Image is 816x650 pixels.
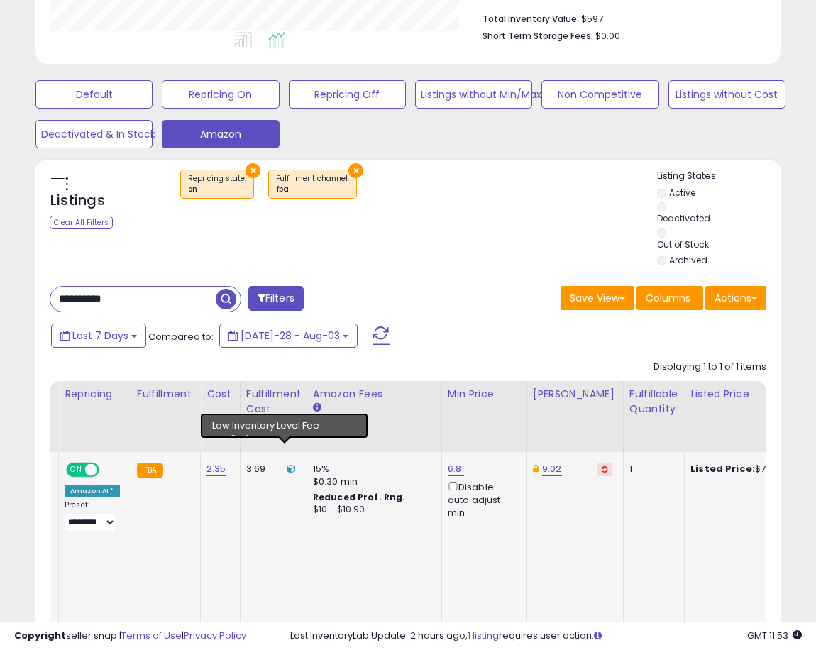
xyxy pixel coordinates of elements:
[35,80,153,109] button: Default
[162,80,279,109] button: Repricing On
[448,387,521,402] div: Min Price
[206,462,226,476] a: 2.35
[654,360,766,374] div: Displaying 1 to 1 of 1 items
[629,387,678,417] div: Fulfillable Quantity
[137,463,163,478] small: FBA
[313,491,406,503] b: Reduced Prof. Rng.
[313,463,431,475] div: 15%
[313,387,436,402] div: Amazon Fees
[629,463,673,475] div: 1
[690,463,808,475] div: $7.82
[97,463,120,475] span: OFF
[14,629,66,642] strong: Copyright
[657,170,781,183] p: Listing States:
[188,173,246,194] span: Repricing state :
[72,329,128,343] span: Last 7 Days
[595,29,620,43] span: $0.00
[483,9,756,26] li: $597
[448,462,465,476] a: 6.81
[121,629,182,642] a: Terms of Use
[313,504,431,516] div: $10 - $10.90
[14,629,246,643] div: seller snap | |
[533,464,539,473] i: This overrides the store level Dynamic Max Price for this listing
[184,629,246,642] a: Privacy Policy
[65,500,120,532] div: Preset:
[468,629,499,642] a: 1 listing
[246,387,301,417] div: Fulfillment Cost
[35,120,153,148] button: Deactivated & In Stock
[669,187,695,199] label: Active
[313,402,321,414] small: Amazon Fees.
[50,191,105,211] h5: Listings
[289,80,406,109] button: Repricing Off
[483,13,579,25] b: Total Inventory Value:
[690,462,755,475] b: Listed Price:
[313,475,431,488] div: $0.30 min
[448,479,516,520] div: Disable auto adjust min
[50,216,113,229] div: Clear All Filters
[162,120,279,148] button: Amazon
[541,80,658,109] button: Non Competitive
[219,324,358,348] button: [DATE]-28 - Aug-03
[65,485,120,497] div: Amazon AI *
[747,629,802,642] span: 2025-08-11 11:53 GMT
[705,286,766,310] button: Actions
[636,286,703,310] button: Columns
[51,324,146,348] button: Last 7 Days
[137,387,194,402] div: Fulfillment
[65,387,125,402] div: Repricing
[67,463,85,475] span: ON
[148,330,214,343] span: Compared to:
[657,238,709,250] label: Out of Stock
[348,163,363,178] button: ×
[248,286,304,311] button: Filters
[690,387,813,402] div: Listed Price
[483,30,593,42] b: Short Term Storage Fees:
[188,184,246,194] div: on
[276,173,349,194] span: Fulfillment channel :
[657,212,710,224] label: Deactivated
[646,291,690,305] span: Columns
[668,80,785,109] button: Listings without Cost
[246,163,260,178] button: ×
[246,463,296,475] div: 3.69
[290,629,803,643] div: Last InventoryLab Update: 2 hours ago, requires user action.
[415,80,532,109] button: Listings without Min/Max
[241,329,340,343] span: [DATE]-28 - Aug-03
[602,466,608,473] i: Revert to store-level Dynamic Max Price
[533,387,617,402] div: [PERSON_NAME]
[206,387,234,402] div: Cost
[669,254,707,266] label: Archived
[276,184,349,194] div: fba
[542,462,562,476] a: 9.02
[561,286,634,310] button: Save View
